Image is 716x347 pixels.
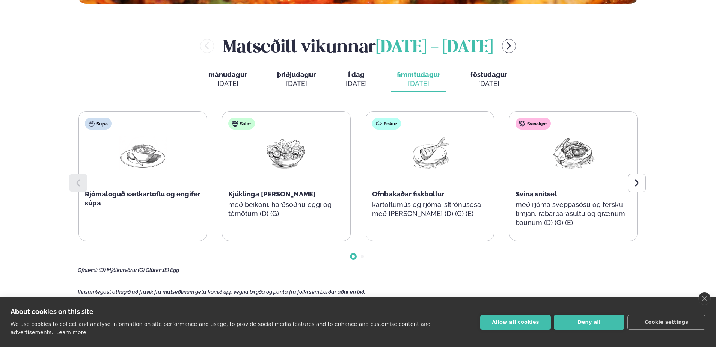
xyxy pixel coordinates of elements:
[391,67,446,92] button: fimmtudagur [DATE]
[372,190,444,198] span: Ofnbakaðar fiskbollur
[228,118,255,130] div: Salat
[223,34,493,58] h2: Matseðill vikunnar
[519,121,525,127] img: pork.svg
[200,39,214,53] button: menu-btn-left
[202,67,253,92] button: mánudagur [DATE]
[262,136,310,170] img: Salad.png
[516,200,631,227] p: með rjóma sveppasósu og fersku timjan, rabarbarasultu og grænum baunum (D) (G) (E)
[627,315,705,330] button: Cookie settings
[11,308,93,315] strong: About cookies on this site
[372,118,401,130] div: Fiskur
[397,71,440,78] span: fimmtudagur
[549,136,597,170] img: Pork-Meat.png
[406,136,454,170] img: Fish.png
[516,118,551,130] div: Svínakjöt
[464,67,513,92] button: föstudagur [DATE]
[232,121,238,127] img: salad.svg
[502,39,516,53] button: menu-btn-right
[698,292,711,305] a: close
[277,71,316,78] span: þriðjudagur
[89,121,95,127] img: soup.svg
[228,190,315,198] span: Kjúklinga [PERSON_NAME]
[208,71,247,78] span: mánudagur
[372,200,488,218] p: kartöflumús og rjóma-sítrónusósa með [PERSON_NAME] (D) (G) (E)
[85,190,200,207] span: Rjómalöguð sætkartöflu og engifer súpa
[208,79,247,88] div: [DATE]
[277,79,316,88] div: [DATE]
[78,289,365,295] span: Vinsamlegast athugið að frávik frá matseðlinum geta komið upp vegna birgða og panta frá fólki sem...
[85,118,112,130] div: Súpa
[78,267,98,273] span: Ofnæmi:
[516,190,557,198] span: Svína snitsel
[119,136,167,170] img: Soup.png
[361,255,364,258] span: Go to slide 2
[271,67,322,92] button: þriðjudagur [DATE]
[99,267,138,273] span: (D) Mjólkurvörur,
[376,121,382,127] img: fish.svg
[138,267,163,273] span: (G) Glúten,
[346,70,367,79] span: Í dag
[11,321,431,335] p: We use cookies to collect and analyse information on site performance and usage, to provide socia...
[56,329,86,335] a: Learn more
[397,79,440,88] div: [DATE]
[346,79,367,88] div: [DATE]
[352,255,355,258] span: Go to slide 1
[163,267,179,273] span: (E) Egg
[470,79,507,88] div: [DATE]
[376,39,493,56] span: [DATE] - [DATE]
[554,315,624,330] button: Deny all
[480,315,551,330] button: Allow all cookies
[470,71,507,78] span: föstudagur
[340,67,373,92] button: Í dag [DATE]
[228,200,344,218] p: með beikoni, harðsoðnu eggi og tómötum (D) (G)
